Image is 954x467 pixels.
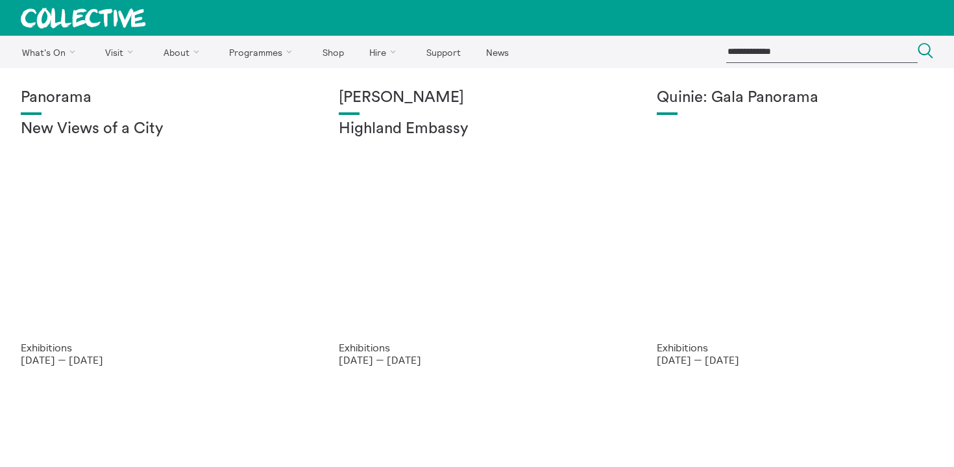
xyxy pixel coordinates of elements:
p: Exhibitions [657,342,933,353]
p: [DATE] — [DATE] [657,354,933,366]
a: News [474,36,520,68]
p: [DATE] — [DATE] [339,354,615,366]
h1: Quinie: Gala Panorama [657,89,933,107]
p: Exhibitions [21,342,297,353]
a: Visit [94,36,150,68]
p: Exhibitions [339,342,615,353]
a: What's On [10,36,92,68]
a: Shop [311,36,355,68]
h1: Panorama [21,89,297,107]
h2: Highland Embassy [339,120,615,138]
a: About [152,36,215,68]
h2: New Views of a City [21,120,297,138]
a: Support [415,36,472,68]
h1: [PERSON_NAME] [339,89,615,107]
p: [DATE] — [DATE] [21,354,297,366]
a: Solar wheels 17 [PERSON_NAME] Highland Embassy Exhibitions [DATE] — [DATE] [318,68,636,386]
a: Hire [358,36,413,68]
a: Josie Vallely Quinie: Gala Panorama Exhibitions [DATE] — [DATE] [636,68,954,386]
a: Programmes [218,36,309,68]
